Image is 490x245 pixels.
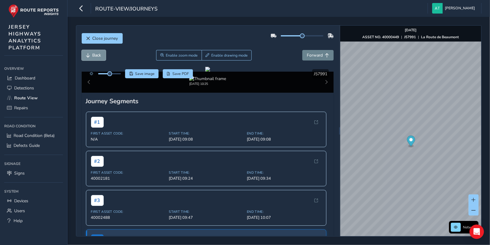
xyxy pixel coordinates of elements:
[14,85,34,91] span: Detections
[4,206,63,216] a: Users
[4,187,63,196] div: System
[4,103,63,113] a: Repairs
[4,141,63,150] a: Defects Guide
[91,170,165,175] span: First Asset Code:
[169,215,243,220] span: [DATE] 09:47
[166,53,198,58] span: Enable zoom mode
[95,5,158,14] span: route-view/journeys
[302,50,334,60] button: Forward
[247,137,321,142] span: [DATE] 09:08
[91,131,165,136] span: First Asset Code:
[169,176,243,181] span: [DATE] 09:24
[189,82,226,86] div: [DATE] 10:25
[8,23,41,51] span: JERSEY HIGHWAYS ANALYTICS PLATFORM
[169,137,243,142] span: [DATE] 09:08
[247,176,321,181] span: [DATE] 09:34
[91,215,165,220] span: 40002488
[15,75,35,81] span: Dashboard
[404,35,416,39] strong: J57991
[93,36,118,41] span: Close journey
[135,71,155,76] span: Save image
[4,83,63,93] a: Detections
[169,170,243,175] span: Start Time:
[4,168,63,178] a: Signs
[421,35,459,39] strong: La Route de Beaumont
[247,209,321,214] span: End Time:
[14,198,28,204] span: Devices
[4,216,63,226] a: Help
[407,136,415,148] div: Map marker
[247,215,321,220] span: [DATE] 10:07
[4,64,63,73] div: Overview
[202,50,252,60] button: Draw
[211,53,248,58] span: Enable drawing mode
[169,131,243,136] span: Start Time:
[4,131,63,141] a: Road Condition (Beta)
[247,170,321,175] span: End Time:
[86,97,330,105] div: Journey Segments
[432,3,477,14] button: [PERSON_NAME]
[247,131,321,136] span: End Time:
[14,143,40,148] span: Defects Guide
[4,93,63,103] a: Route View
[91,156,104,167] span: # 2
[82,50,106,60] button: Back
[4,159,63,168] div: Signage
[8,4,59,18] img: rr logo
[125,69,159,78] button: Save
[307,52,323,58] span: Forward
[93,52,101,58] span: Back
[362,35,399,39] strong: ASSET NO. 40000449
[163,69,193,78] button: PDF
[172,71,189,76] span: Save PDF
[156,50,202,60] button: Zoom
[405,28,416,33] strong: [DATE]
[4,73,63,83] a: Dashboard
[14,105,28,111] span: Repairs
[4,122,63,131] div: Road Condition
[470,225,484,239] div: Open Intercom Messenger
[14,170,25,176] span: Signs
[432,3,443,14] img: diamond-layout
[314,71,327,77] span: J57991
[14,218,23,224] span: Help
[463,225,477,230] span: Network
[169,209,243,214] span: Start Time:
[91,209,165,214] span: First Asset Code:
[91,176,165,181] span: 40002181
[91,137,165,142] span: N/A
[82,33,123,44] button: Close journey
[362,35,459,39] div: | |
[4,196,63,206] a: Devices
[189,76,226,82] img: Thumbnail frame
[91,117,104,128] span: # 1
[445,3,475,14] span: [PERSON_NAME]
[14,208,25,214] span: Users
[91,195,104,206] span: # 3
[14,133,55,138] span: Road Condition (Beta)
[14,95,38,101] span: Route View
